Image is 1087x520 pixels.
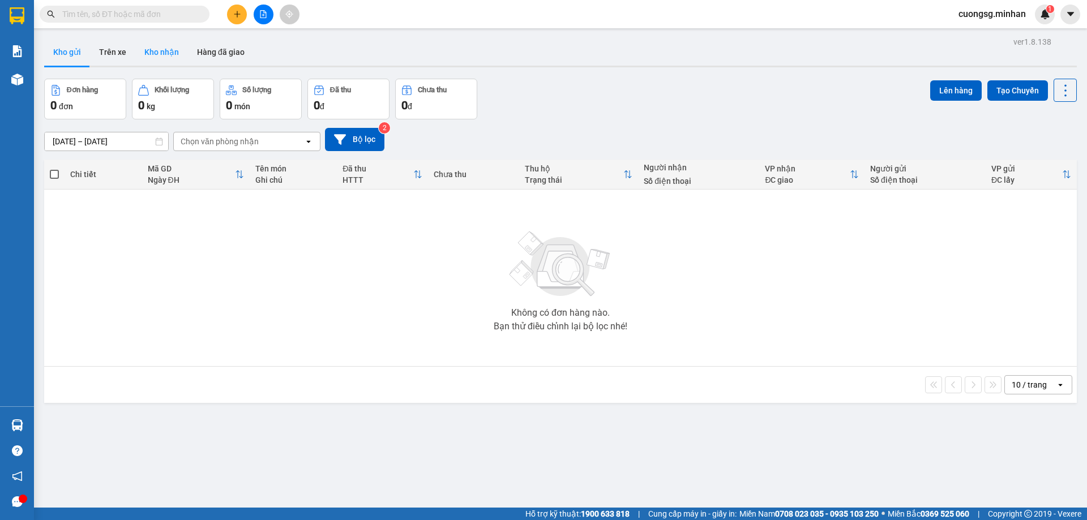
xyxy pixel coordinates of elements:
[1012,379,1047,390] div: 10 / trang
[930,80,982,101] button: Lên hàng
[304,137,313,146] svg: open
[1048,5,1052,13] span: 1
[70,170,136,179] div: Chi tiết
[188,38,254,66] button: Hàng đã giao
[644,163,754,172] div: Người nhận
[921,509,969,518] strong: 0369 525 060
[494,322,627,331] div: Bạn thử điều chỉnh lại bộ lọc nhé!
[765,164,850,173] div: VP nhận
[986,160,1077,190] th: Toggle SortBy
[44,79,126,119] button: Đơn hàng0đơn
[220,79,302,119] button: Số lượng0món
[418,86,447,94] div: Chưa thu
[325,128,384,151] button: Bộ lọc
[148,164,235,173] div: Mã GD
[379,122,390,134] sup: 2
[644,177,754,186] div: Số điện thoại
[991,175,1062,184] div: ĐC lấy
[343,164,413,173] div: Đã thu
[255,175,332,184] div: Ghi chú
[45,132,168,151] input: Select a date range.
[870,175,980,184] div: Số điện thoại
[408,102,412,111] span: đ
[638,508,640,520] span: |
[12,471,23,482] span: notification
[44,38,90,66] button: Kho gửi
[1024,510,1032,518] span: copyright
[138,98,144,112] span: 0
[401,98,408,112] span: 0
[226,98,232,112] span: 0
[254,5,273,24] button: file-add
[181,136,259,147] div: Chọn văn phòng nhận
[314,98,320,112] span: 0
[1013,36,1051,48] div: ver 1.8.138
[870,164,980,173] div: Người gửi
[11,74,23,85] img: warehouse-icon
[255,164,332,173] div: Tên món
[765,175,850,184] div: ĐC giao
[525,175,623,184] div: Trạng thái
[330,86,351,94] div: Đã thu
[343,175,413,184] div: HTTT
[525,164,623,173] div: Thu hộ
[12,445,23,456] span: question-circle
[881,512,885,516] span: ⚪️
[59,102,73,111] span: đơn
[739,508,879,520] span: Miền Nam
[155,86,189,94] div: Khối lượng
[978,508,979,520] span: |
[11,419,23,431] img: warehouse-icon
[12,496,23,507] span: message
[90,38,135,66] button: Trên xe
[987,80,1048,101] button: Tạo Chuyến
[581,509,630,518] strong: 1900 633 818
[285,10,293,18] span: aim
[504,225,617,304] img: svg+xml;base64,PHN2ZyBjbGFzcz0ibGlzdC1wbHVnX19zdmciIHhtbG5zPSJodHRwOi8vd3d3LnczLm9yZy8yMDAwL3N2Zy...
[259,10,267,18] span: file-add
[234,102,250,111] span: món
[148,175,235,184] div: Ngày ĐH
[759,160,865,190] th: Toggle SortBy
[648,508,737,520] span: Cung cấp máy in - giấy in:
[147,102,155,111] span: kg
[227,5,247,24] button: plus
[10,7,24,24] img: logo-vxr
[511,308,610,317] div: Không có đơn hàng nào.
[50,98,57,112] span: 0
[991,164,1062,173] div: VP gửi
[1065,9,1076,19] span: caret-down
[132,79,214,119] button: Khối lượng0kg
[1040,9,1050,19] img: icon-new-feature
[1060,5,1080,24] button: caret-down
[320,102,324,111] span: đ
[1056,380,1065,389] svg: open
[233,10,241,18] span: plus
[519,160,638,190] th: Toggle SortBy
[280,5,299,24] button: aim
[337,160,428,190] th: Toggle SortBy
[242,86,271,94] div: Số lượng
[47,10,55,18] span: search
[395,79,477,119] button: Chưa thu0đ
[67,86,98,94] div: Đơn hàng
[888,508,969,520] span: Miền Bắc
[62,8,196,20] input: Tìm tên, số ĐT hoặc mã đơn
[307,79,390,119] button: Đã thu0đ
[434,170,513,179] div: Chưa thu
[775,509,879,518] strong: 0708 023 035 - 0935 103 250
[142,160,250,190] th: Toggle SortBy
[525,508,630,520] span: Hỗ trợ kỹ thuật:
[11,45,23,57] img: solution-icon
[1046,5,1054,13] sup: 1
[135,38,188,66] button: Kho nhận
[949,7,1035,21] span: cuongsg.minhan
